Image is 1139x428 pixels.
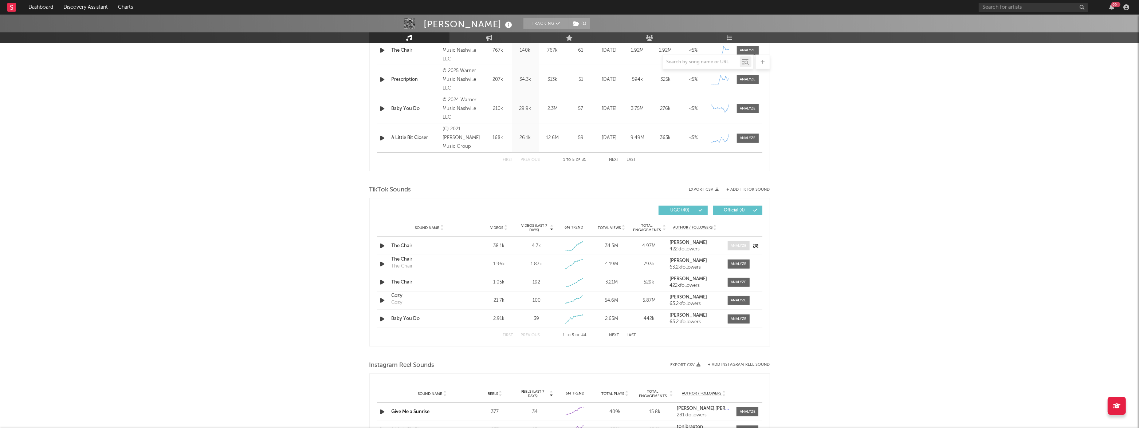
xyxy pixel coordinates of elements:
a: [PERSON_NAME] [669,258,720,263]
a: [PERSON_NAME] [669,277,720,282]
div: 63.2k followers [669,320,720,325]
a: Cozy [392,292,468,300]
button: Previous [521,158,540,162]
a: A Little Bit Closer [392,134,439,142]
div: 2.3M [541,105,565,112]
div: 63.2k followers [669,265,720,270]
div: 422k followers [669,283,720,288]
div: 21.7k [482,297,516,304]
button: Last [627,333,636,337]
a: [PERSON_NAME] [669,295,720,300]
button: First [503,333,514,337]
strong: [PERSON_NAME] [669,240,707,245]
a: Give Me a Sunrise [392,409,430,414]
a: Prescription [392,76,439,83]
div: 4.7k [532,242,541,250]
div: © 2025 Warner Music Nashville LLC [443,67,482,93]
div: 1.87k [531,261,542,268]
div: 29.9k [514,105,537,112]
div: 276k [653,105,678,112]
div: 59 [568,134,594,142]
div: 3.75M [625,105,650,112]
div: <5% [682,105,706,112]
button: Export CSV [671,363,701,367]
a: The Chair [392,242,468,250]
button: Export CSV [689,187,719,192]
a: [PERSON_NAME] [669,240,720,245]
span: Videos [491,226,503,230]
span: Total Plays [601,392,624,396]
div: <5% [682,134,706,142]
div: The Chair [392,263,413,270]
a: Baby You Do [392,315,468,322]
strong: [PERSON_NAME] [669,258,707,263]
div: © 2025 Warner Music Nashville LLC [443,37,482,64]
button: Tracking [523,18,569,29]
div: 409k [597,408,633,416]
div: 1.05k [482,279,516,286]
div: 422k followers [669,247,720,252]
div: 1.92M [653,47,678,54]
div: Cozy [392,299,402,306]
span: Instagram Reel Sounds [369,361,435,370]
div: 61 [568,47,594,54]
div: 207k [486,76,510,83]
div: 442k [632,315,666,322]
div: The Chair [392,47,439,54]
div: (C) 2021 [PERSON_NAME] Music Group [443,125,482,151]
button: Next [609,333,620,337]
span: Videos (last 7 days) [519,223,549,232]
button: 99+ [1109,4,1114,10]
div: 168k [486,134,510,142]
div: [DATE] [597,134,622,142]
span: Sound Name [418,392,442,396]
div: 793k [632,261,666,268]
div: 1.92M [625,47,650,54]
div: 63.2k followers [669,301,720,306]
strong: [PERSON_NAME] [669,313,707,318]
button: Previous [521,333,540,337]
div: 529k [632,279,666,286]
a: [PERSON_NAME] [669,313,720,318]
div: 140k [514,47,537,54]
div: 54.6M [594,297,628,304]
div: [DATE] [597,47,622,54]
div: 767k [541,47,565,54]
button: Next [609,158,620,162]
a: [PERSON_NAME].[PERSON_NAME] [677,406,731,411]
div: <5% [682,76,706,83]
button: + Add TikTok Sound [727,188,770,192]
input: Search for artists [979,3,1088,12]
div: 4.19M [594,261,628,268]
span: Total Views [598,226,621,230]
a: Baby You Do [392,105,439,112]
span: Official ( 4 ) [718,208,751,213]
strong: [PERSON_NAME] [669,277,707,281]
div: 377 [477,408,513,416]
span: Reels [488,392,498,396]
div: 1 5 44 [555,331,595,340]
span: UGC ( 40 ) [663,208,697,213]
strong: [PERSON_NAME].[PERSON_NAME] [677,406,753,411]
div: 1.96k [482,261,516,268]
div: 3.21M [594,279,628,286]
div: 767k [486,47,510,54]
span: to [566,334,570,337]
span: of [576,334,580,337]
div: <5% [682,47,706,54]
a: The Chair [392,256,468,263]
div: 100 [533,297,541,304]
span: to [567,158,571,162]
div: 281k followers [677,413,731,418]
div: 2.65M [594,315,628,322]
div: 34.5M [594,242,628,250]
div: 210k [486,105,510,112]
div: 6M Trend [557,391,593,396]
div: 39 [534,315,539,322]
